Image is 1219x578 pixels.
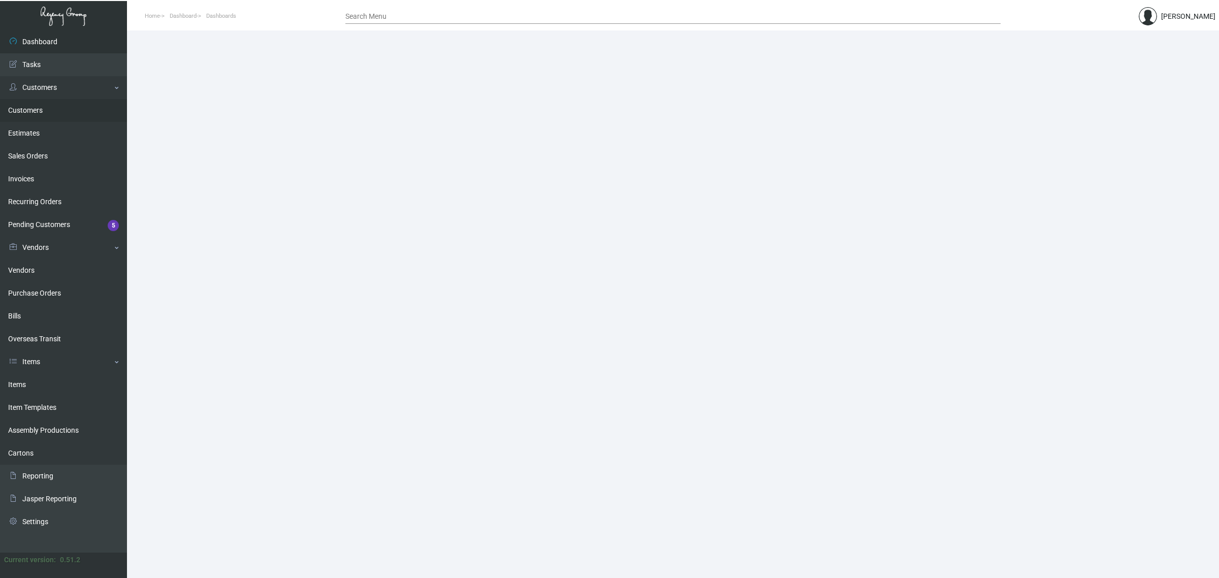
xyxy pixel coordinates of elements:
img: admin@bootstrapmaster.com [1139,7,1157,25]
div: [PERSON_NAME] [1161,11,1215,22]
div: 0.51.2 [60,555,80,565]
span: Dashboards [206,13,236,19]
div: Current version: [4,555,56,565]
span: Home [145,13,160,19]
span: Dashboard [170,13,197,19]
